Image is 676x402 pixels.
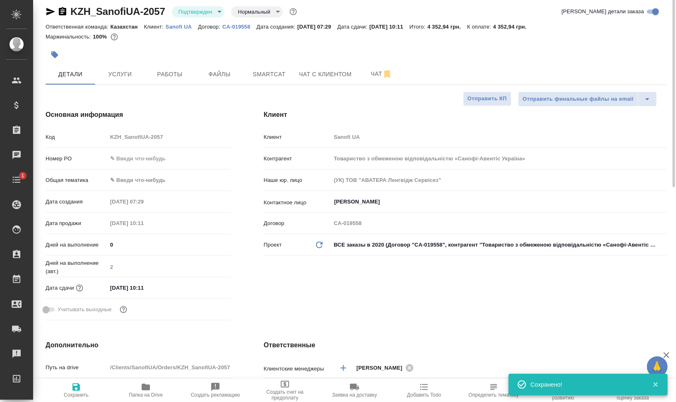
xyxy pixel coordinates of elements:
[467,24,493,30] p: К оплате:
[257,24,297,30] p: Дата создания:
[332,392,377,398] span: Заявка на доставку
[107,217,180,229] input: Пустое поле
[299,69,352,80] span: Чат с клиентом
[46,340,231,350] h4: Дополнительно
[109,31,120,42] button: 0.00 UAH;
[111,379,181,402] button: Папка на Drive
[410,24,427,30] p: Итого:
[129,392,163,398] span: Папка на Drive
[493,24,533,30] p: 4 352,94 грн.
[338,24,369,30] p: Дата сдачи:
[46,155,107,163] p: Номер PO
[110,176,221,184] div: ✎ Введи что-нибудь
[264,199,331,207] p: Контактное лицо
[331,238,667,252] div: ВСЕ заказы в 2020 (Договор "CA-019558", контрагент "Товариство з обмеженою відповідальністю «Сано...
[198,24,222,30] p: Договор:
[333,358,353,378] button: Добавить менеджера
[46,284,74,292] p: Дата сдачи
[51,69,90,80] span: Детали
[46,24,111,30] p: Ответственная команда:
[331,131,667,143] input: Пустое поле
[288,6,299,17] button: Доп статусы указывают на важность/срочность заказа
[46,363,107,372] p: Путь на drive
[107,131,231,143] input: Пустое поле
[150,69,190,80] span: Работы
[107,282,180,294] input: ✎ Введи что-нибудь
[255,389,315,401] span: Создать счет на предоплату
[647,356,668,377] button: 🙏
[331,217,667,229] input: Пустое поле
[107,196,180,208] input: Пустое поле
[264,176,331,184] p: Наше юр. лицо
[107,239,231,251] input: ✎ Введи что-нибудь
[46,176,107,184] p: Общая тематика
[297,24,338,30] p: [DATE] 07:29
[107,173,231,187] div: ✎ Введи что-нибудь
[320,379,389,402] button: Заявка на доставку
[468,94,507,104] span: Отправить КП
[407,392,441,398] span: Добавить Todo
[222,24,257,30] p: CA-019558
[64,392,89,398] span: Сохранить
[70,6,165,17] a: KZH_SanofiUA-2057
[200,69,239,80] span: Файлы
[46,46,64,64] button: Добавить тэг
[181,379,250,402] button: Создать рекламацию
[264,219,331,228] p: Договор
[107,261,231,273] input: Пустое поле
[427,24,467,30] p: 4 352,94 грн.
[382,69,392,79] svg: Отписаться
[235,8,273,15] button: Нормальный
[264,110,667,120] h4: Клиент
[107,361,231,373] input: Пустое поле
[264,340,667,350] h4: Ответственные
[468,392,519,398] span: Определить тематику
[362,69,401,79] span: Чат
[58,305,112,314] span: Учитывать выходные
[523,94,634,104] span: Отправить финальные файлы на email
[46,259,107,276] p: Дней на выполнение (авт.)
[46,133,107,141] p: Код
[58,7,68,17] button: Скопировать ссылку
[41,379,111,402] button: Сохранить
[264,241,282,249] p: Проект
[46,198,107,206] p: Дата создания
[118,304,129,315] button: Выбери, если сб и вс нужно считать рабочими днями для выполнения заказа.
[331,174,667,186] input: Пустое поле
[650,358,664,375] span: 🙏
[46,241,107,249] p: Дней на выполнение
[357,363,416,373] div: [PERSON_NAME]
[144,24,165,30] p: Клиент:
[518,92,638,107] button: Отправить финальные файлы на email
[647,381,664,388] button: Закрыть
[46,110,231,120] h4: Основная информация
[662,201,664,203] button: Open
[74,283,85,293] button: Если добавить услуги и заполнить их объемом, то дата рассчитается автоматически
[331,153,667,165] input: Пустое поле
[107,153,231,165] input: ✎ Введи что-нибудь
[389,379,459,402] button: Добавить Todo
[264,155,331,163] p: Контрагент
[264,133,331,141] p: Клиент
[46,219,107,228] p: Дата продажи
[176,8,215,15] button: Подтвержден
[191,392,240,398] span: Создать рекламацию
[166,24,198,30] p: Sanofi UA
[222,23,257,30] a: CA-019558
[100,69,140,80] span: Услуги
[231,6,282,17] div: Подтвержден
[250,379,320,402] button: Создать счет на предоплату
[249,69,289,80] span: Smartcat
[357,364,408,372] span: [PERSON_NAME]
[166,23,198,30] a: Sanofi UA
[2,170,31,190] a: 1
[531,380,640,389] div: Сохранено!
[93,34,109,40] p: 100%
[459,379,529,402] button: Определить тематику
[562,7,644,16] span: [PERSON_NAME] детали заказа
[111,24,144,30] p: Казахстан
[46,34,93,40] p: Маржинальность:
[369,24,410,30] p: [DATE] 10:11
[463,92,512,106] button: Отправить КП
[172,6,225,17] div: Подтвержден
